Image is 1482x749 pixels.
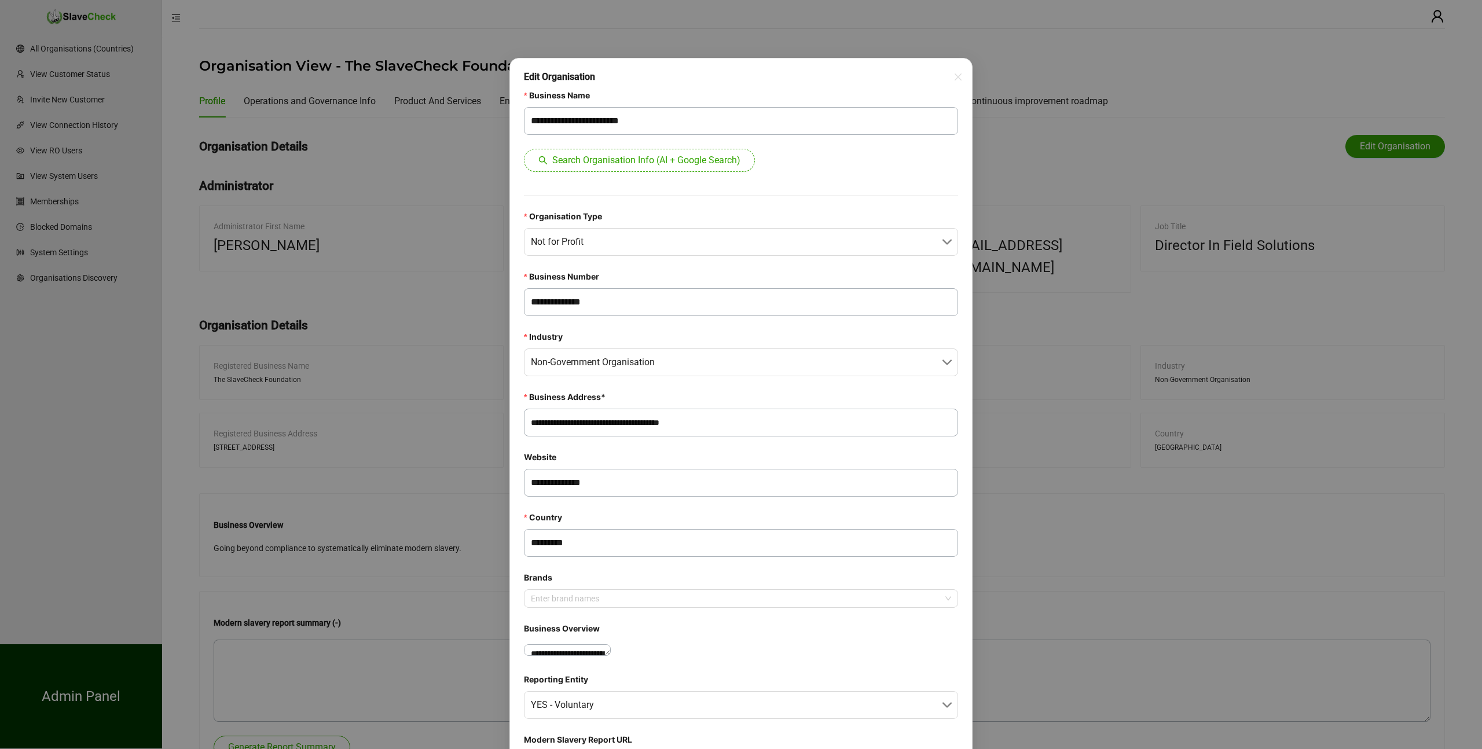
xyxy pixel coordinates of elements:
label: Country [524,511,570,524]
span: search [538,156,548,165]
input: Website [524,469,958,497]
label: Business Address* [524,390,614,404]
label: Brands [524,571,560,585]
label: Industry [524,330,571,344]
label: Modern Slavery Report URL [524,733,640,747]
label: Business Name [524,89,598,102]
span: Not for Profit [531,229,951,255]
div: Edit Organisation [524,70,958,84]
label: Reporting Entity [524,673,596,686]
button: Search Organisation Info (AI + Google Search) [524,149,755,172]
textarea: Business Overview [524,644,611,656]
label: Organisation Type [524,210,610,223]
input: Business Address* [524,409,958,436]
span: Search Organisation Info (AI + Google Search) [552,153,740,167]
input: Country [524,529,958,557]
span: YES - Voluntary [531,692,951,718]
input: Business Name [524,107,958,135]
input: Brands [531,594,533,603]
span: close [953,65,963,89]
input: Business Number [524,288,958,316]
span: Non-Government Organisation [531,349,951,376]
label: Business Number [524,270,607,284]
button: Close [947,65,965,84]
label: Business Overview [524,622,608,636]
label: Website [524,450,564,464]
